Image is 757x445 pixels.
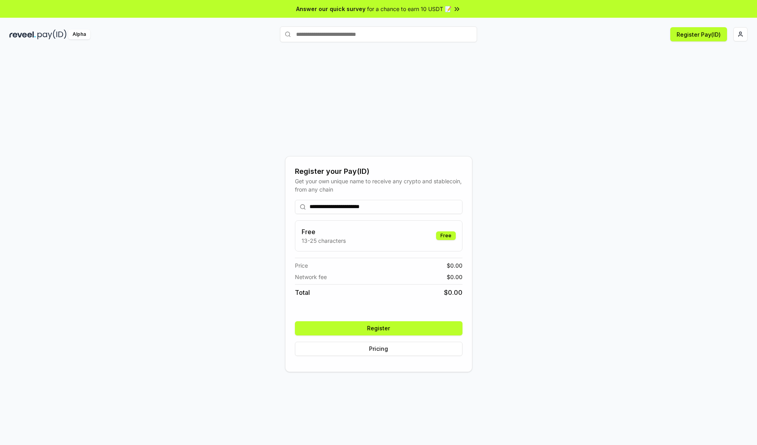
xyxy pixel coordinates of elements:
[447,261,462,270] span: $ 0.00
[295,273,327,281] span: Network fee
[295,177,462,194] div: Get your own unique name to receive any crypto and stablecoin, from any chain
[302,236,346,245] p: 13-25 characters
[295,166,462,177] div: Register your Pay(ID)
[68,30,90,39] div: Alpha
[295,321,462,335] button: Register
[367,5,451,13] span: for a chance to earn 10 USDT 📝
[302,227,346,236] h3: Free
[9,30,36,39] img: reveel_dark
[447,273,462,281] span: $ 0.00
[295,288,310,297] span: Total
[295,261,308,270] span: Price
[295,342,462,356] button: Pricing
[37,30,67,39] img: pay_id
[296,5,365,13] span: Answer our quick survey
[436,231,456,240] div: Free
[670,27,727,41] button: Register Pay(ID)
[444,288,462,297] span: $ 0.00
